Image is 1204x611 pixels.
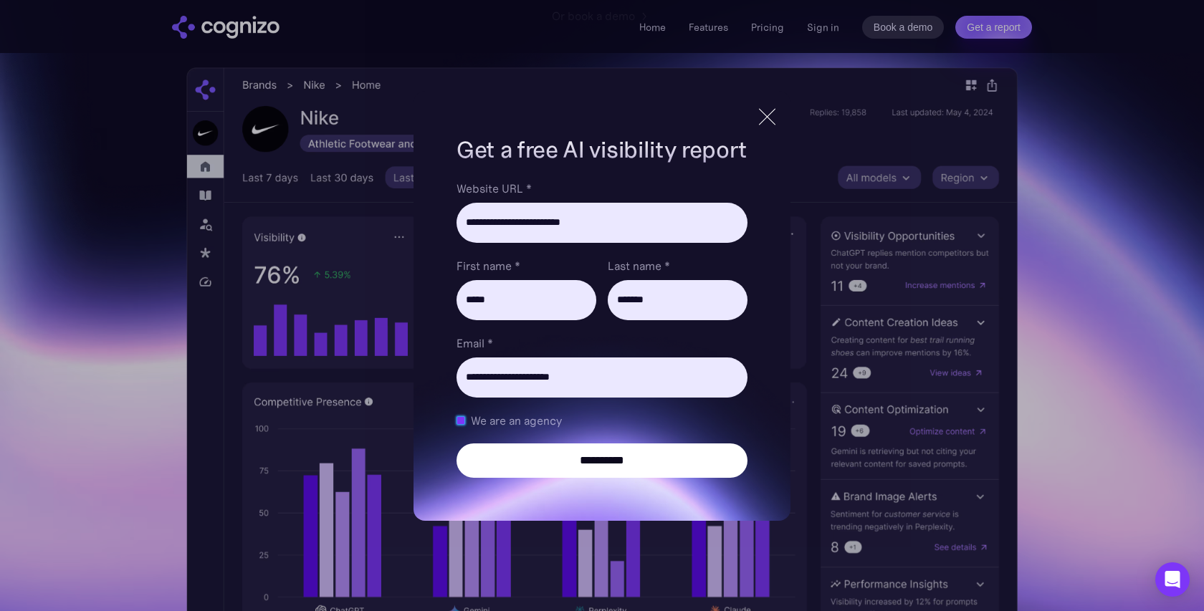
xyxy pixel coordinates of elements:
[457,180,747,478] form: Brand Report Form
[457,257,596,274] label: First name *
[608,257,747,274] label: Last name *
[457,134,747,165] h1: Get a free AI visibility report
[457,335,747,352] label: Email *
[457,180,747,197] label: Website URL *
[1155,562,1190,597] div: Open Intercom Messenger
[471,412,562,429] span: We are an agency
